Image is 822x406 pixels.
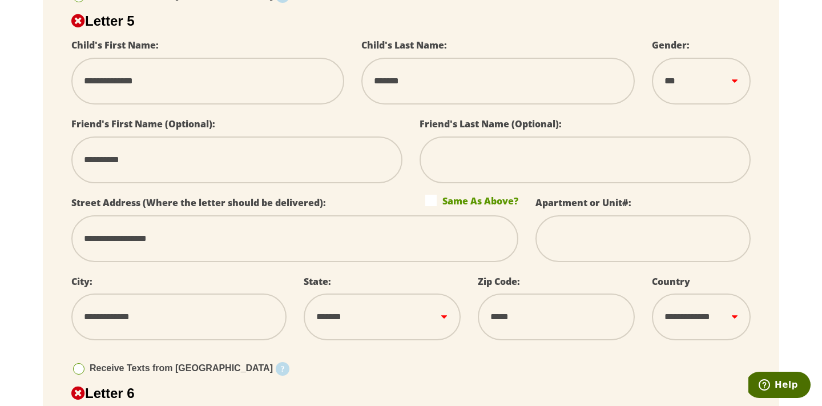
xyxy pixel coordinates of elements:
[420,118,562,130] label: Friend's Last Name (Optional):
[71,275,92,288] label: City:
[535,196,631,209] label: Apartment or Unit#:
[478,275,520,288] label: Zip Code:
[71,196,326,209] label: Street Address (Where the letter should be delivered):
[71,13,751,29] h2: Letter 5
[361,39,447,51] label: Child's Last Name:
[652,275,690,288] label: Country
[71,39,159,51] label: Child's First Name:
[71,385,751,401] h2: Letter 6
[71,118,215,130] label: Friend's First Name (Optional):
[748,372,811,400] iframe: Opens a widget where you can find more information
[652,39,690,51] label: Gender:
[425,195,518,206] label: Same As Above?
[90,363,273,373] span: Receive Texts from [GEOGRAPHIC_DATA]
[304,275,331,288] label: State:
